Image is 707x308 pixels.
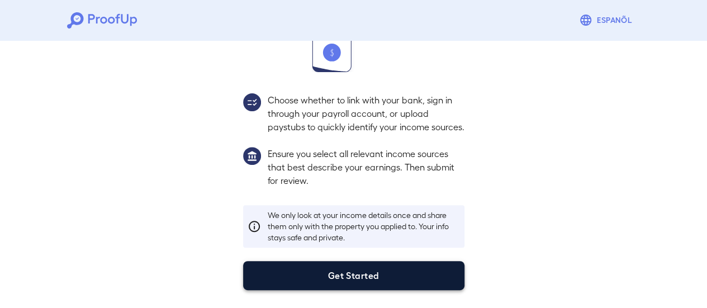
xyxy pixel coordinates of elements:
[268,93,464,134] p: Choose whether to link with your bank, sign in through your payroll account, or upload paystubs t...
[243,147,261,165] img: group1.svg
[575,9,640,31] button: Espanõl
[243,93,261,111] img: group2.svg
[268,210,460,243] p: We only look at your income details once and share them only with the property you applied to. Yo...
[243,261,464,290] button: Get Started
[268,147,464,187] p: Ensure you select all relevant income sources that best describe your earnings. Then submit for r...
